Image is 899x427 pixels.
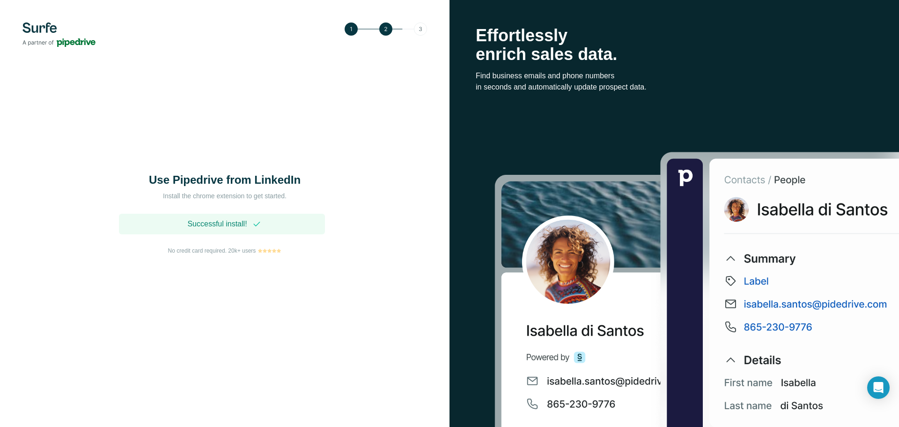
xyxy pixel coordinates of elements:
[168,247,256,255] span: No credit card required. 20k+ users
[131,191,318,201] p: Install the chrome extension to get started.
[131,172,318,187] h1: Use Pipedrive from LinkedIn
[345,22,427,36] img: Step 2
[476,26,873,45] p: Effortlessly
[867,376,890,399] div: Open Intercom Messenger
[476,70,873,82] p: Find business emails and phone numbers
[476,45,873,64] p: enrich sales data.
[187,218,247,230] span: Successful install!
[22,22,96,47] img: Surfe's logo
[494,150,899,427] img: Surfe Stock Photo - Selling good vibes
[476,82,873,93] p: in seconds and automatically update prospect data.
